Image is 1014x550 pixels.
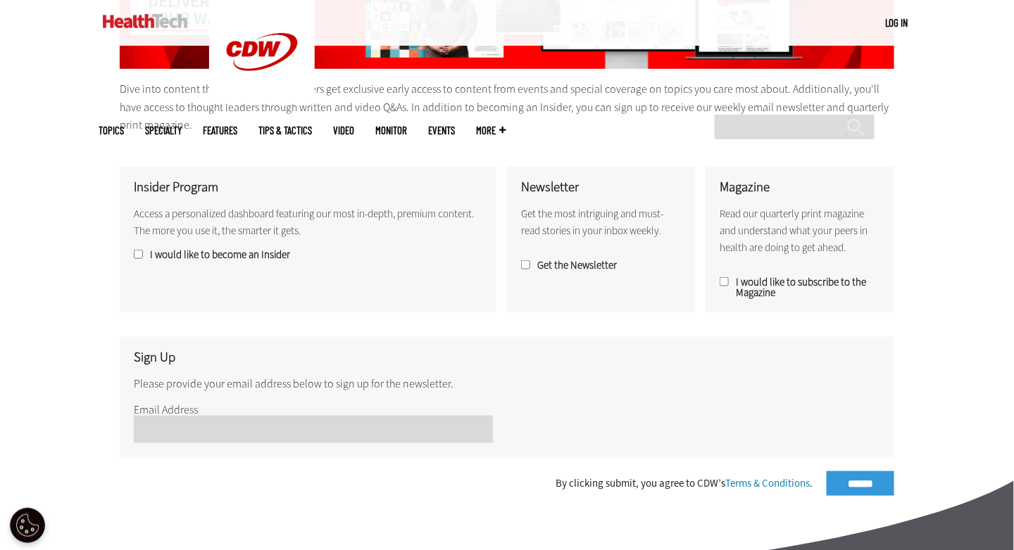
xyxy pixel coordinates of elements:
a: Tips & Tactics [258,125,312,136]
a: Video [333,125,354,136]
h3: Magazine [720,181,880,194]
span: Topics [99,125,124,136]
a: Terms & Conditions [725,476,810,490]
a: Log in [885,16,908,29]
h3: Newsletter [521,181,682,194]
a: Events [428,125,455,136]
label: Email Address [134,402,198,417]
h3: Insider Program [134,181,482,194]
span: Specialty [145,125,182,136]
label: I would like to subscribe to the Magazine [720,277,880,298]
p: Please provide your email address below to sign up for the newsletter. [134,375,880,393]
div: User menu [885,15,908,30]
p: Read our quarterly print magazine and understand what your peers in health are doing to get ahead. [720,205,880,256]
div: Cookie Settings [10,508,45,543]
h3: Sign Up [134,351,880,364]
a: MonITor [375,125,407,136]
label: I would like to become an Insider [134,250,482,260]
div: By clicking submit, you agree to CDW’s . [556,478,813,489]
img: Home [103,14,188,28]
a: Features [203,125,237,136]
span: More [476,125,506,136]
a: CDW [209,93,315,108]
label: Get the Newsletter [521,260,682,271]
p: Get the most intriguing and must-read stories in your inbox weekly. [521,205,682,239]
p: Access a personalized dashboard featuring our most in-depth, premium content. The more you use it... [134,205,482,239]
button: Open Preferences [10,508,45,543]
